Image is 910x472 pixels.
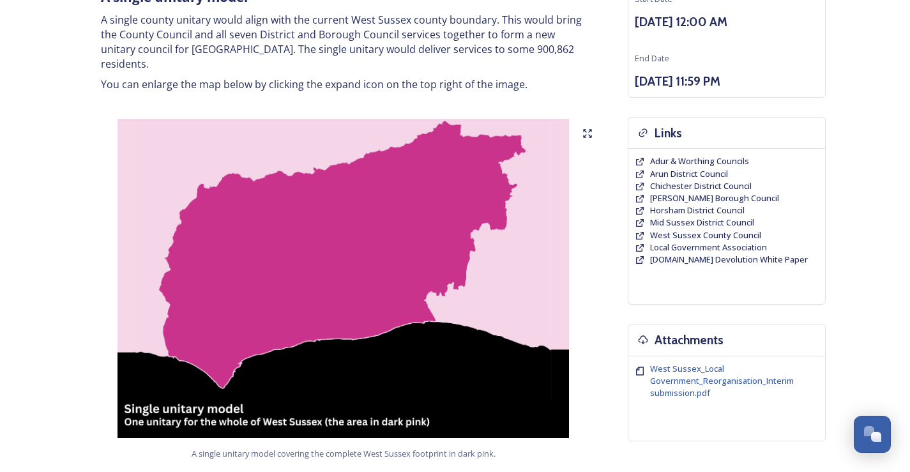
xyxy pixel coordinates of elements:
span: West Sussex_Local Government_Reorganisation_Interim submission.pdf [650,363,794,399]
a: Local Government Association [650,241,767,254]
p: A single county unitary would align with the current West Sussex county boundary. This would brin... [101,13,586,71]
button: Open Chat [854,416,891,453]
a: Mid Sussex District Council [650,217,754,229]
a: Chichester District Council [650,180,752,192]
p: You can enlarge the map below by clicking the expand icon on the top right of the image. [101,77,586,92]
span: Local Government Association [650,241,767,253]
span: Mid Sussex District Council [650,217,754,228]
span: End Date [635,52,669,64]
a: Horsham District Council [650,204,745,217]
span: Horsham District Council [650,204,745,216]
h3: Links [655,124,682,142]
span: A single unitary model covering the complete West Sussex footprint in dark pink. [192,448,496,460]
h3: Attachments [655,331,724,349]
span: [DOMAIN_NAME] Devolution White Paper [650,254,808,265]
a: Arun District Council [650,168,728,180]
a: West Sussex County Council [650,229,761,241]
a: [DOMAIN_NAME] Devolution White Paper [650,254,808,266]
a: [PERSON_NAME] Borough Council [650,192,779,204]
h3: [DATE] 11:59 PM [635,72,819,91]
a: Adur & Worthing Councils [650,155,749,167]
h3: [DATE] 12:00 AM [635,13,819,31]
